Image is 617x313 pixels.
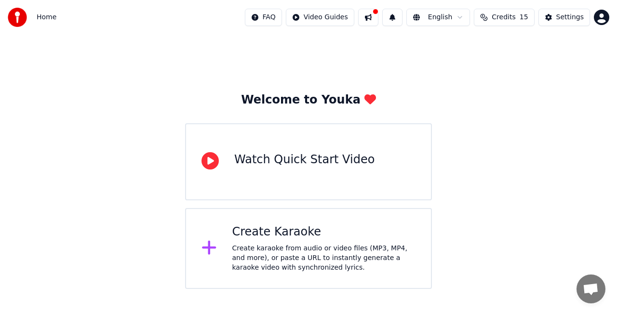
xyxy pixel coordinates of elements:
[234,152,375,168] div: Watch Quick Start Video
[556,13,584,22] div: Settings
[232,224,416,240] div: Create Karaoke
[232,244,416,273] div: Create karaoke from audio or video files (MP3, MP4, and more), or paste a URL to instantly genera...
[474,9,534,26] button: Credits15
[577,274,605,303] div: Open chat
[492,13,515,22] span: Credits
[8,8,27,27] img: youka
[245,9,282,26] button: FAQ
[241,92,376,108] div: Welcome to Youka
[520,13,528,22] span: 15
[538,9,590,26] button: Settings
[286,9,354,26] button: Video Guides
[37,13,56,22] span: Home
[37,13,56,22] nav: breadcrumb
